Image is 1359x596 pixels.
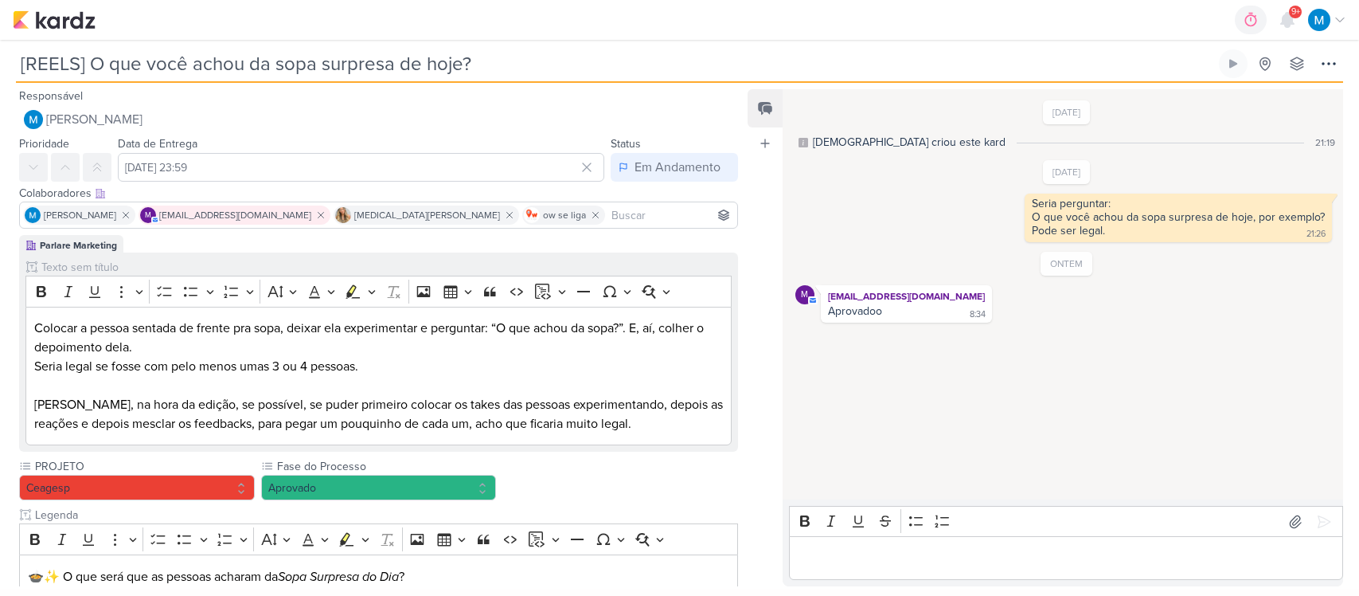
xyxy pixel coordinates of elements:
label: Responsável [19,89,83,103]
div: mlegnaioli@gmail.com [795,285,814,304]
p: 🍲✨ O que será que as pessoas acharam da ? [28,567,730,586]
img: Yasmin Yumi [335,207,351,223]
button: Em Andamento [611,153,738,182]
img: MARIANA MIRANDA [24,110,43,129]
div: Aprovadoo [828,304,882,318]
div: 8:34 [970,308,986,321]
div: Editor editing area: main [789,536,1343,580]
div: [DEMOGRAPHIC_DATA] criou este kard [813,134,1006,151]
div: [EMAIL_ADDRESS][DOMAIN_NAME] [824,288,989,304]
div: 21:26 [1306,228,1326,241]
button: [PERSON_NAME] [19,105,738,134]
label: Status [611,137,641,151]
div: Editor toolbar [19,523,738,555]
p: Seria legal se fosse com pelo menos umas 3 ou 4 pessoas. [34,357,724,376]
button: Aprovado [261,475,497,500]
div: 21:19 [1315,135,1335,150]
div: mlegnaioli@gmail.com [140,207,156,223]
div: Colaboradores [19,185,738,202]
input: Texto sem título [38,259,732,276]
div: Seria perguntar: O que você achou da sopa surpresa de hoje, por exemplo? Pode ser legal. [1032,197,1325,237]
img: kardz.app [13,10,96,29]
p: m [145,212,151,220]
div: Editor editing area: main [25,307,732,446]
img: MARIANA MIRANDA [1308,9,1330,31]
span: [EMAIL_ADDRESS][DOMAIN_NAME] [159,208,311,222]
div: Ligar relógio [1227,57,1240,70]
input: Texto sem título [32,507,738,523]
p: m [801,291,808,300]
input: Select a date [118,153,604,182]
label: Data de Entrega [118,137,197,151]
button: Ceagesp [19,475,255,500]
label: Prioridade [19,137,69,151]
div: Em Andamento [635,158,721,177]
input: Kard Sem Título [16,49,1216,78]
p: [PERSON_NAME], na hora da edição, se possível, se puder primeiro colocar os takes das pessoas exp... [34,395,724,433]
label: Fase do Processo [275,458,497,475]
img: ow se liga [524,207,540,223]
span: ow se liga [543,208,586,222]
label: PROJETO [33,458,255,475]
span: 9+ [1291,6,1300,18]
span: [PERSON_NAME] [44,208,116,222]
div: Editor toolbar [25,276,732,307]
span: [PERSON_NAME] [46,110,143,129]
input: Buscar [608,206,734,225]
div: Editor toolbar [789,506,1343,537]
img: MARIANA MIRANDA [25,207,41,223]
div: Parlare Marketing [40,238,117,253]
span: [MEDICAL_DATA][PERSON_NAME] [354,208,500,222]
i: Sopa Surpresa do Dia [278,569,399,585]
p: Colocar a pessoa sentada de frente pra sopa, deixar ela experimentar e perguntar: “O que achou da... [34,319,724,357]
